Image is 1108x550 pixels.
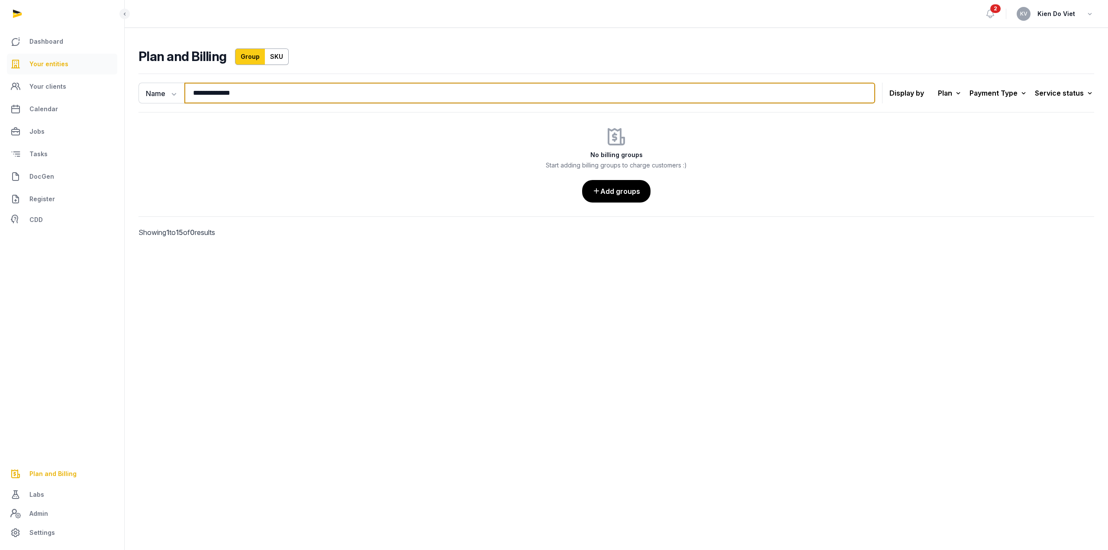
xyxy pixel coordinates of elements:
[235,48,265,65] a: Group
[7,211,117,228] a: CDD
[29,469,77,479] span: Plan and Billing
[138,217,367,248] p: Showing to of results
[29,508,48,519] span: Admin
[7,76,117,97] a: Your clients
[29,104,58,114] span: Calendar
[1037,9,1075,19] span: Kien Do Viet
[938,87,963,99] div: Plan
[29,489,44,500] span: Labs
[29,194,55,204] span: Register
[582,180,651,203] a: Add groups
[29,149,48,159] span: Tasks
[29,171,54,182] span: DocGen
[1017,7,1031,21] button: KV
[7,144,117,164] a: Tasks
[990,4,1001,13] span: 2
[190,228,195,237] span: 0
[7,166,117,187] a: DocGen
[29,59,68,69] span: Your entities
[166,228,169,237] span: 1
[176,228,183,237] span: 15
[7,99,117,119] a: Calendar
[138,161,1094,170] p: Start adding billing groups to charge customers :)
[1035,87,1094,99] div: Service status
[138,48,226,65] h2: Plan and Billing
[7,189,117,209] a: Register
[7,522,117,543] a: Settings
[1020,11,1027,16] span: KV
[265,48,289,65] a: SKU
[969,87,1028,99] div: Payment Type
[889,86,924,100] p: Display by
[29,81,66,92] span: Your clients
[7,121,117,142] a: Jobs
[7,54,117,74] a: Your entities
[7,505,117,522] a: Admin
[7,463,117,484] a: Plan and Billing
[29,126,45,137] span: Jobs
[138,83,184,103] button: Name
[29,527,55,538] span: Settings
[7,484,117,505] a: Labs
[29,36,63,47] span: Dashboard
[138,151,1094,159] h3: No billing groups
[29,215,43,225] span: CDD
[7,31,117,52] a: Dashboard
